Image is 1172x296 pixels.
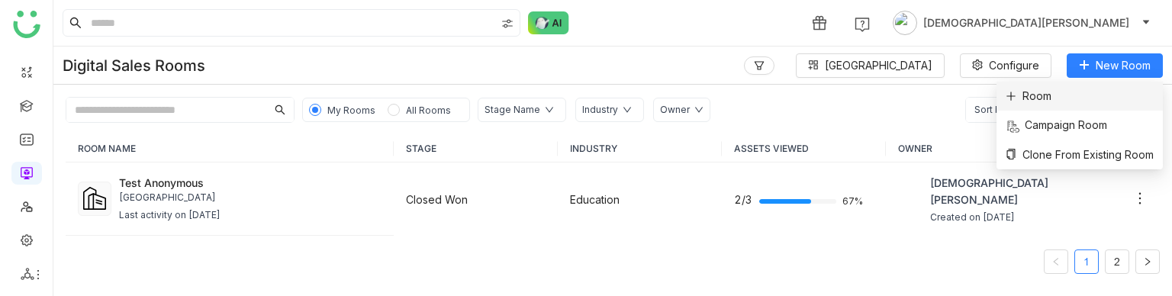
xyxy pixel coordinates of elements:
[327,105,375,116] span: My Rooms
[119,208,221,223] div: Last activity on [DATE]
[923,14,1129,31] span: [DEMOGRAPHIC_DATA][PERSON_NAME]
[989,57,1039,74] span: Configure
[1006,146,1154,163] span: Clone From Existing Room
[485,103,540,117] div: Stage Name
[1074,249,1099,274] li: 1
[1106,250,1129,273] a: 2
[930,211,1125,225] span: Created on [DATE]
[582,103,618,117] div: Industry
[796,53,945,78] button: [GEOGRAPHIC_DATA]
[825,57,932,74] span: [GEOGRAPHIC_DATA]
[1135,249,1160,274] button: Next Page
[1067,53,1163,78] button: New Room
[842,197,861,206] span: 67%
[1105,249,1129,274] li: 2
[119,191,382,205] div: [GEOGRAPHIC_DATA]
[966,98,1017,122] span: Sort by:
[1096,57,1151,74] span: New Room
[570,193,620,206] span: Education
[406,193,468,206] span: Closed Won
[528,11,569,34] img: ask-buddy-normal.svg
[1006,117,1107,134] span: Campaign Room
[66,135,394,162] th: ROOM NAME
[722,135,886,162] th: ASSETS VIEWED
[886,135,1160,162] th: OWNER
[960,53,1051,78] button: Configure
[501,18,514,30] img: search-type.svg
[63,56,205,75] div: Digital Sales Rooms
[893,11,917,35] img: avatar
[13,11,40,38] img: logo
[1006,119,1021,134] img: campaign_link.svg
[1006,88,1051,105] span: Room
[119,175,382,191] div: Test Anonymous
[394,135,558,162] th: STAGE
[734,191,752,208] span: 2/3
[890,11,1154,35] button: [DEMOGRAPHIC_DATA][PERSON_NAME]
[558,135,722,162] th: INDUSTRY
[1075,250,1098,273] a: 1
[1044,249,1068,274] button: Previous Page
[930,175,1125,208] span: [DEMOGRAPHIC_DATA][PERSON_NAME]
[406,105,451,116] span: All Rooms
[660,103,690,117] div: Owner
[898,188,922,212] img: 684a9b06de261c4b36a3cf65
[855,17,870,32] img: help.svg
